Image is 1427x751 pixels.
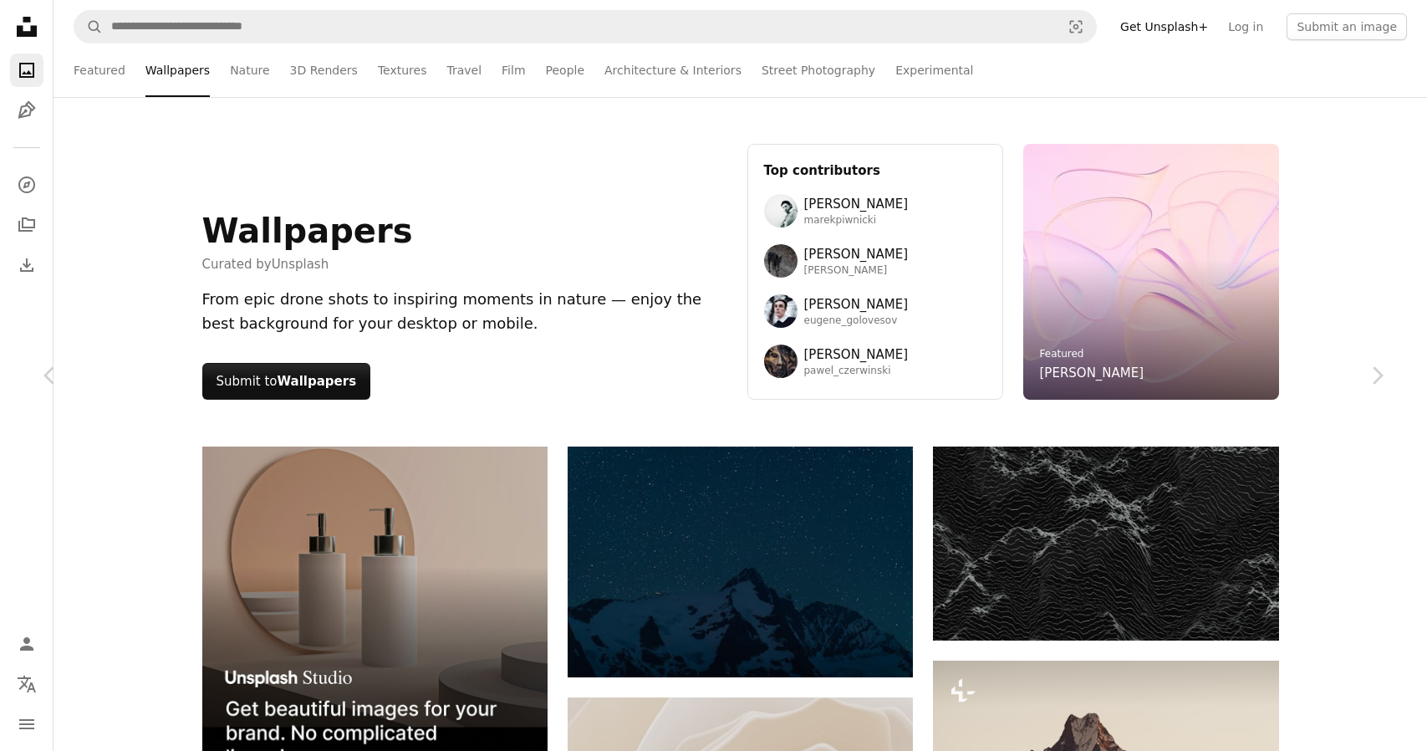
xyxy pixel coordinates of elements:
a: Illustrations [10,94,43,127]
a: [PERSON_NAME] [1040,363,1144,383]
img: Avatar of user Eugene Golovesov [764,294,798,328]
a: Avatar of user Pawel Czerwinski[PERSON_NAME]pawel_czerwinski [764,345,986,378]
span: [PERSON_NAME] [804,244,909,264]
div: From epic drone shots to inspiring moments in nature — enjoy the best background for your desktop... [202,288,727,336]
h3: Top contributors [764,161,986,181]
button: Visual search [1056,11,1096,43]
a: Travel [446,43,482,97]
a: Nature [230,43,269,97]
span: marekpiwnicki [804,214,909,227]
img: Abstract dark landscape with textured mountain peaks. [933,447,1278,641]
img: Avatar of user Marek Piwnicki [764,194,798,227]
a: Featured [74,43,125,97]
a: Snowy mountain peak under a starry night sky [568,554,913,570]
form: Find visuals sitewide [74,10,1097,43]
span: pawel_czerwinski [804,365,909,378]
strong: Wallpapers [278,374,357,389]
a: Experimental [895,43,973,97]
a: Featured [1040,348,1084,360]
a: Explore [10,168,43,202]
a: Avatar of user Eugene Golovesov[PERSON_NAME]eugene_golovesov [764,294,986,328]
a: People [546,43,585,97]
span: [PERSON_NAME] [804,345,909,365]
img: Snowy mountain peak under a starry night sky [568,447,913,677]
a: Photos [10,54,43,87]
span: eugene_golovesov [804,314,909,328]
button: Menu [10,708,43,741]
a: Download History [10,248,43,282]
a: Get Unsplash+ [1110,13,1218,40]
span: Curated by [202,254,413,274]
a: Collections [10,208,43,242]
img: Avatar of user Pawel Czerwinski [764,345,798,378]
a: Log in [1218,13,1273,40]
a: Film [502,43,525,97]
button: Language [10,667,43,701]
a: Street Photography [762,43,875,97]
span: [PERSON_NAME] [804,294,909,314]
a: Unsplash [272,257,329,272]
button: Submit an image [1287,13,1407,40]
a: Log in / Sign up [10,627,43,661]
span: [PERSON_NAME] [804,264,909,278]
button: Submit toWallpapers [202,363,371,400]
img: Avatar of user Wolfgang Hasselmann [764,244,798,278]
a: 3D Renders [290,43,358,97]
a: Avatar of user Marek Piwnicki[PERSON_NAME]marekpiwnicki [764,194,986,227]
a: Abstract dark landscape with textured mountain peaks. [933,536,1278,551]
a: Next [1327,295,1427,456]
span: [PERSON_NAME] [804,194,909,214]
h1: Wallpapers [202,211,413,251]
a: Architecture & Interiors [604,43,742,97]
button: Search Unsplash [74,11,103,43]
a: Textures [378,43,427,97]
a: Avatar of user Wolfgang Hasselmann[PERSON_NAME][PERSON_NAME] [764,244,986,278]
